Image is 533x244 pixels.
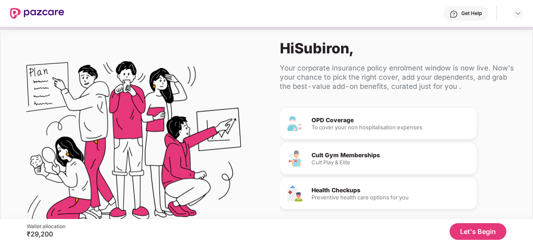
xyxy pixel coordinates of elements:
img: New Pazcare Logo [10,8,64,19]
div: Cult Gym Memberships [312,152,470,158]
div: Health Checkups [312,187,470,193]
img: OPD Coverage [287,115,303,132]
img: svg+xml;base64,PHN2ZyBpZD0iSGVscC0zMngzMiIgeG1sbnM9Imh0dHA6Ly93d3cudzMub3JnLzIwMDAvc3ZnIiB3aWR0aD... [450,10,458,18]
button: Let's Begin [450,223,506,240]
div: To cover your non hospitalisation expenses [312,125,470,130]
div: Hi Subiron , [280,40,519,57]
div: Wallet allocation [27,223,65,230]
img: svg+xml;base64,PHN2ZyBpZD0iRHJvcGRvd24tMzJ4MzIiIHhtbG5zPSJodHRwOi8vd3d3LnczLm9yZy8yMDAwL3N2ZyIgd2... [515,10,521,17]
div: Preventive health care options for you [312,195,470,200]
img: Health Checkups [287,185,303,202]
div: Cult Play & Elite [312,160,470,165]
div: OPD Coverage [312,117,470,123]
div: Get Help [461,10,482,17]
img: Cult Gym Memberships [287,150,303,167]
div: Your corporate insurance policy enrolment window is now live. Now's your chance to pick the right... [280,63,519,91]
div: ₹29,200 [27,230,65,238]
